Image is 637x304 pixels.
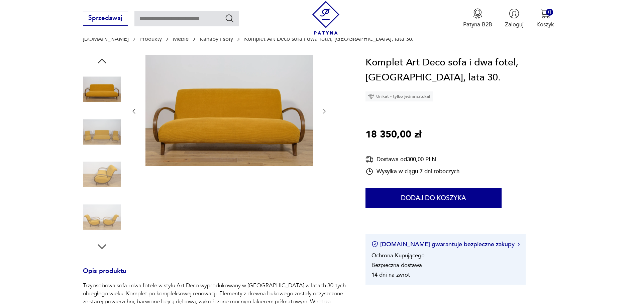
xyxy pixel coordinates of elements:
img: Ikona koszyka [540,8,550,19]
img: Ikona certyfikatu [371,241,378,248]
a: Kanapy i sofy [200,36,233,42]
div: 0 [546,9,553,16]
a: Sprzedawaj [83,16,128,21]
button: [DOMAIN_NAME] gwarantuje bezpieczne zakupy [371,240,520,249]
img: Zdjęcie produktu Komplet Art Deco sofa i dwa fotel, Polska, lata 30. [83,156,121,194]
a: Meble [173,36,189,42]
li: Bezpieczna dostawa [371,261,422,269]
img: Ikona diamentu [368,93,374,99]
button: Szukaj [225,13,234,23]
img: Patyna - sklep z meblami i dekoracjami vintage [309,1,343,35]
button: 0Koszyk [536,8,554,28]
button: Patyna B2B [463,8,492,28]
div: Unikat - tylko jedna sztuka! [365,91,433,101]
p: 18 350,00 zł [365,127,421,142]
li: 14 dni na zwrot [371,271,410,279]
li: Ochrona Kupującego [371,252,425,259]
img: Ikona medalu [472,8,483,19]
img: Zdjęcie produktu Komplet Art Deco sofa i dwa fotel, Polska, lata 30. [83,198,121,236]
a: [DOMAIN_NAME] [83,36,128,42]
p: Zaloguj [505,21,524,28]
img: Zdjęcie produktu Komplet Art Deco sofa i dwa fotel, Polska, lata 30. [145,55,313,167]
h3: Opis produktu [83,269,346,282]
a: Ikona medaluPatyna B2B [463,8,492,28]
div: Wysyłka w ciągu 7 dni roboczych [365,168,459,176]
h1: Komplet Art Deco sofa i dwa fotel, [GEOGRAPHIC_DATA], lata 30. [365,55,554,85]
button: Sprzedawaj [83,11,128,26]
p: Komplet Art Deco sofa i dwa fotel, [GEOGRAPHIC_DATA], lata 30. [244,36,414,42]
img: Ikona dostawy [365,155,374,164]
a: Produkty [139,36,162,42]
p: Patyna B2B [463,21,492,28]
img: Ikona strzałki w prawo [518,243,520,246]
p: Koszyk [536,21,554,28]
button: Zaloguj [505,8,524,28]
img: Ikonka użytkownika [509,8,519,19]
img: Zdjęcie produktu Komplet Art Deco sofa i dwa fotel, Polska, lata 30. [83,113,121,151]
button: Dodaj do koszyka [365,188,502,208]
img: Zdjęcie produktu Komplet Art Deco sofa i dwa fotel, Polska, lata 30. [83,70,121,108]
div: Dostawa od 300,00 PLN [365,155,459,164]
